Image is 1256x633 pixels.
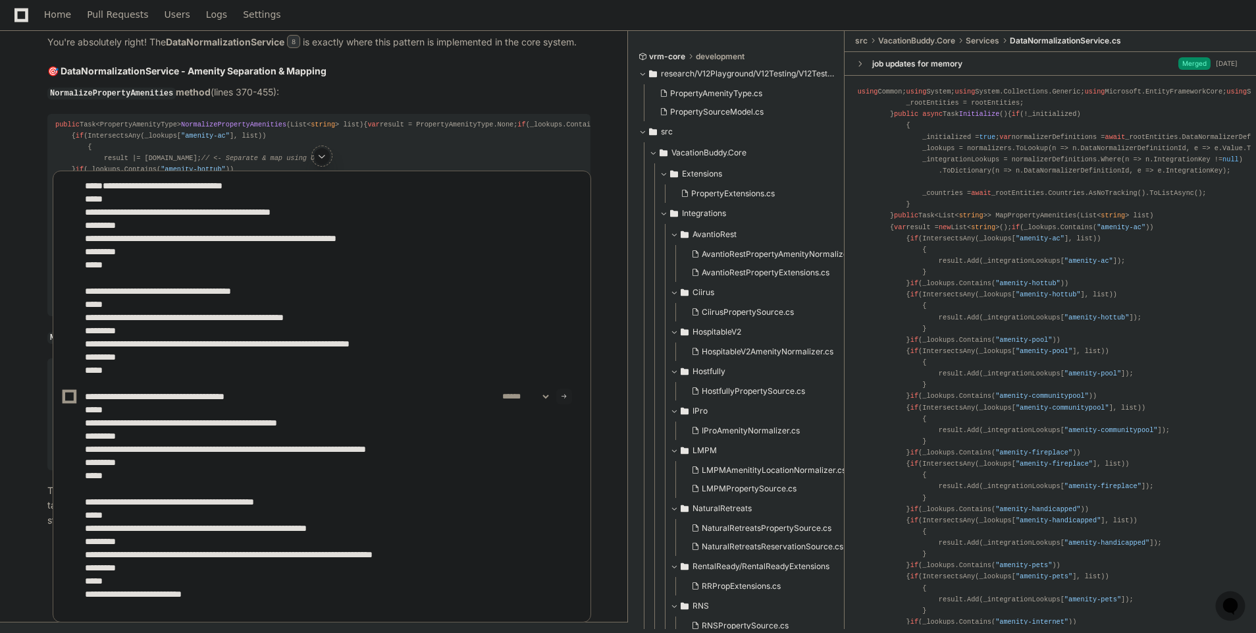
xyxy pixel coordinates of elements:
[649,51,685,62] span: vrm-core
[966,36,999,46] span: Services
[649,142,845,163] button: VacationBuddy.Core
[661,69,835,79] span: research/V12Playground/V12Testing/V12Testing/Models
[649,66,657,82] svg: Directory
[660,145,667,161] svg: Directory
[999,132,1011,140] span: var
[76,132,84,140] span: if
[45,97,216,111] div: Start new chat
[13,53,240,74] div: Welcome
[181,132,230,140] span: "amenity-ac"
[1216,59,1238,69] div: [DATE]
[47,88,176,99] code: NormalizePropertyAmenities
[654,103,827,121] button: PropertySourceModel.cs
[661,126,673,137] span: src
[654,84,827,103] button: PropertyAmenityType.cs
[290,121,359,128] span: List< > list
[959,110,1000,118] span: Initialize
[639,63,835,84] button: research/V12Playground/V12Testing/V12Testing/Models
[47,86,211,97] strong: method
[131,138,159,148] span: Pylon
[649,124,657,140] svg: Directory
[367,121,379,128] span: var
[311,121,335,128] span: string
[206,11,227,18] span: Logs
[55,121,80,128] span: public
[906,88,927,96] span: using
[878,36,955,46] span: VacationBuddy.Core
[87,11,148,18] span: Pull Requests
[166,36,284,47] strong: DataNormalizationService
[224,101,240,117] button: Start new chat
[181,121,286,128] span: NormalizePropertyAmenities
[858,88,878,96] span: using
[93,137,159,148] a: Powered byPylon
[55,119,583,311] div: { result = PropertyAmenityType.None; (_lookups.Contains( )) { (IntersectsAny(_lookups[ ], list)) ...
[13,97,37,121] img: 1736555170064-99ba0984-63c1-480f-8ee9-699278ef63ed
[1010,36,1121,46] span: DataNormalizationService.cs
[1105,132,1125,140] span: await
[1178,57,1211,70] span: Merged
[44,11,71,18] span: Home
[1226,88,1247,96] span: using
[47,35,590,50] p: You're absolutely right! The is exactly where this pattern is implemented in the core system.
[922,110,943,118] span: async
[1012,110,1020,118] span: if
[47,65,590,78] h2: 🎯 DataNormalizationService - Amenity Separation & Mapping
[45,111,167,121] div: We're available if you need us!
[872,58,962,69] div: job updates for memory
[894,110,918,118] span: public
[1085,88,1105,96] span: using
[1214,590,1249,625] iframe: Open customer support
[670,88,762,99] span: PropertyAmenityType.cs
[855,36,868,46] span: src
[696,51,745,62] span: development
[47,85,590,101] p: (lines 370-455):
[671,148,746,158] span: VacationBuddy.Core
[639,121,835,142] button: src
[517,121,525,128] span: if
[979,132,995,140] span: true
[955,88,976,96] span: using
[670,107,764,117] span: PropertySourceModel.cs
[287,35,300,48] span: 8
[13,13,39,40] img: PlayerZero
[894,110,1008,118] span: Task ()
[55,121,363,128] span: Task<PropertyAmenityType> ( )
[165,11,190,18] span: Users
[243,11,280,18] span: Settings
